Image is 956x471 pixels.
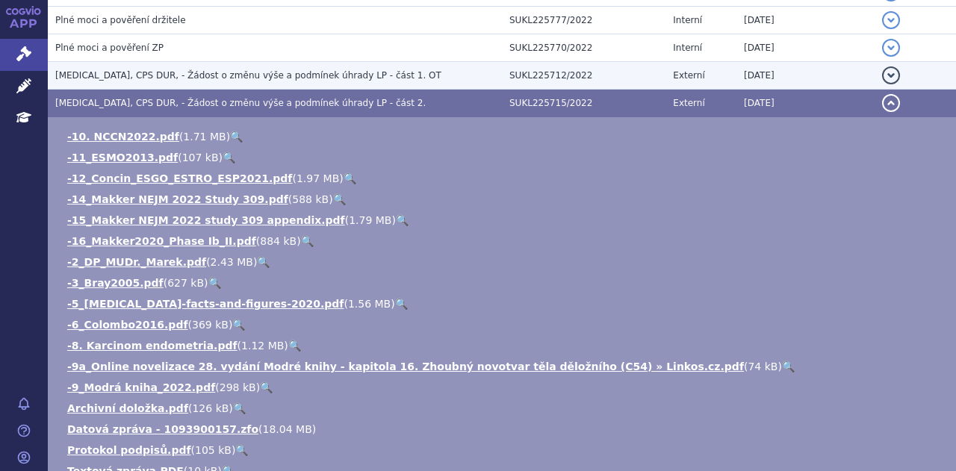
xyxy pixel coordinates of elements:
td: SUKL225770/2022 [502,34,665,62]
a: 🔍 [395,298,408,310]
span: Externí [673,98,704,108]
a: -12_Concin_ESGO_ESTRO_ESP2021.pdf [67,172,292,184]
a: -3_Bray2005.pdf [67,277,164,289]
li: ( ) [67,422,941,437]
span: 1.56 MB [348,298,391,310]
a: 🔍 [232,319,245,331]
a: -2_DP_MUDr._Marek.pdf [67,256,206,268]
li: ( ) [67,338,941,353]
span: LENVIMA, CPS DUR, - Žádost o změnu výše a podmínek úhrady LP - část 2. [55,98,426,108]
li: ( ) [67,296,941,311]
a: 🔍 [301,235,314,247]
button: detail [882,94,900,112]
span: 126 kB [192,402,229,414]
a: 🔍 [223,152,235,163]
td: [DATE] [736,7,875,34]
span: Plné moci a pověření ZP [55,43,164,53]
li: ( ) [67,401,941,416]
span: 2.43 MB [211,256,253,268]
a: -9_Modrá kniha_2022.pdf [67,381,215,393]
span: LENVIMA, CPS DUR, - Žádost o změnu výše a podmínek úhrady LP - část 1. OT [55,70,441,81]
li: ( ) [67,213,941,228]
li: ( ) [67,129,941,144]
a: -5_[MEDICAL_DATA]-facts-and-figures-2020.pdf [67,298,344,310]
span: Plné moci a pověření držitele [55,15,186,25]
a: Protokol podpisů.pdf [67,444,191,456]
a: 🔍 [233,402,246,414]
a: 🔍 [257,256,270,268]
li: ( ) [67,380,941,395]
span: 105 kB [195,444,232,456]
li: ( ) [67,317,941,332]
a: 🔍 [396,214,409,226]
td: SUKL225715/2022 [502,90,665,117]
a: -8. Karcinom endometria.pdf [67,340,238,352]
a: 🔍 [288,340,301,352]
a: -10. NCCN2022.pdf [67,131,179,143]
span: 588 kB [292,193,329,205]
a: -9a_Online novelizace 28. vydání Modré knihy - kapitola 16. Zhoubný novotvar těla děložního (C54)... [67,361,744,372]
td: [DATE] [736,34,875,62]
span: 74 kB [748,361,777,372]
a: -11_ESMO2013.pdf [67,152,178,163]
a: -15_Makker NEJM 2022 study 309 appendix.pdf [67,214,345,226]
li: ( ) [67,443,941,458]
a: 🔍 [260,381,273,393]
li: ( ) [67,171,941,186]
td: [DATE] [736,90,875,117]
a: 🔍 [208,277,221,289]
span: 107 kB [182,152,219,163]
button: detail [882,11,900,29]
button: detail [882,66,900,84]
span: 1.71 MB [183,131,226,143]
button: detail [882,39,900,57]
a: 🔍 [344,172,356,184]
span: 1.97 MB [297,172,339,184]
a: -6_Colombo2016.pdf [67,319,188,331]
a: 🔍 [782,361,795,372]
span: 369 kB [192,319,229,331]
span: Externí [673,70,704,81]
a: -16_Makker2020_Phase Ib_II.pdf [67,235,256,247]
a: Archivní doložka.pdf [67,402,188,414]
span: 1.79 MB [349,214,391,226]
li: ( ) [67,359,941,374]
td: SUKL225712/2022 [502,62,665,90]
a: -14_Makker NEJM 2022 Study 309.pdf [67,193,288,205]
a: 🔍 [333,193,346,205]
td: [DATE] [736,62,875,90]
li: ( ) [67,192,941,207]
span: Interní [673,15,702,25]
li: ( ) [67,150,941,165]
span: 1.12 MB [241,340,284,352]
td: SUKL225777/2022 [502,7,665,34]
li: ( ) [67,255,941,269]
span: 298 kB [220,381,256,393]
span: 18.04 MB [263,423,312,435]
a: 🔍 [235,444,248,456]
a: Datová zpráva - 1093900157.zfo [67,423,258,435]
span: Interní [673,43,702,53]
span: 627 kB [167,277,204,289]
span: 884 kB [260,235,297,247]
li: ( ) [67,234,941,249]
a: 🔍 [230,131,243,143]
li: ( ) [67,275,941,290]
